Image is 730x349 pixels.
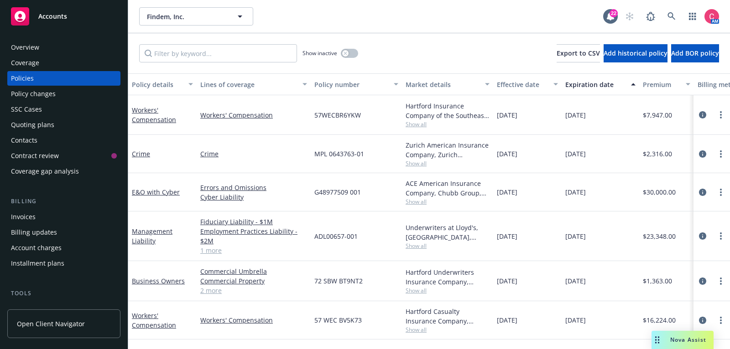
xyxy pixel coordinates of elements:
[7,40,120,55] a: Overview
[7,225,120,240] a: Billing updates
[197,73,311,95] button: Lines of coverage
[497,276,517,286] span: [DATE]
[643,276,672,286] span: $1,363.00
[697,276,708,287] a: circleInformation
[11,133,37,148] div: Contacts
[406,80,480,89] div: Market details
[314,149,364,159] span: MPL 0643763-01
[406,101,490,120] div: Hartford Insurance Company of the Southeast, Hartford Insurance Group
[670,336,706,344] span: Nova Assist
[7,302,120,316] a: Manage files
[557,44,600,62] button: Export to CSV
[620,7,639,26] a: Start snowing
[406,307,490,326] div: Hartford Casualty Insurance Company, Hartford Insurance Group
[697,315,708,326] a: circleInformation
[200,226,307,246] a: Employment Practices Liability - $2M
[715,315,726,326] a: more
[715,109,726,120] a: more
[38,13,67,20] span: Accounts
[11,102,42,117] div: SSC Cases
[7,87,120,101] a: Policy changes
[132,188,180,196] a: E&O with Cyber
[314,315,362,325] span: 57 WEC BV5K73
[610,9,618,17] div: 22
[132,106,176,124] a: Workers' Compensation
[406,223,490,242] div: Underwriters at Lloyd's, [GEOGRAPHIC_DATA], [PERSON_NAME] of [GEOGRAPHIC_DATA], RT Specialty Insu...
[697,109,708,120] a: circleInformation
[11,164,79,179] div: Coverage gap analysis
[406,159,490,167] span: Show all
[11,210,36,224] div: Invoices
[565,149,586,159] span: [DATE]
[132,311,176,329] a: Workers' Compensation
[200,110,307,120] a: Workers' Compensation
[200,286,307,295] a: 2 more
[406,120,490,128] span: Show all
[311,73,402,95] button: Policy number
[7,71,120,86] a: Policies
[643,187,676,197] span: $30,000.00
[200,192,307,202] a: Cyber Liability
[643,80,680,89] div: Premium
[604,44,667,62] button: Add historical policy
[683,7,702,26] a: Switch app
[406,287,490,294] span: Show all
[406,326,490,334] span: Show all
[132,277,185,285] a: Business Owners
[402,73,493,95] button: Market details
[641,7,660,26] a: Report a Bug
[314,80,388,89] div: Policy number
[7,118,120,132] a: Quoting plans
[652,331,714,349] button: Nova Assist
[406,179,490,198] div: ACE American Insurance Company, Chubb Group, RT Specialty Insurance Services, LLC (RSG Specialty,...
[11,118,54,132] div: Quoting plans
[406,242,490,250] span: Show all
[406,198,490,205] span: Show all
[497,187,517,197] span: [DATE]
[200,149,307,159] a: Crime
[671,44,719,62] button: Add BOR policy
[565,80,626,89] div: Expiration date
[11,149,59,163] div: Contract review
[671,49,719,57] span: Add BOR policy
[643,149,672,159] span: $2,316.00
[128,73,197,95] button: Policy details
[643,315,676,325] span: $16,224.00
[7,197,120,206] div: Billing
[704,9,719,24] img: photo
[406,140,490,159] div: Zurich American Insurance Company, Zurich Insurance Group
[493,73,562,95] button: Effective date
[662,7,681,26] a: Search
[7,133,120,148] a: Contacts
[147,12,226,21] span: Findem, Inc.
[314,276,363,286] span: 72 SBW BT9NT2
[565,315,586,325] span: [DATE]
[715,231,726,241] a: more
[200,80,297,89] div: Lines of coverage
[132,149,150,158] a: Crime
[11,40,39,55] div: Overview
[11,56,39,70] div: Coverage
[697,187,708,198] a: circleInformation
[314,187,361,197] span: G48977509 001
[7,256,120,271] a: Installment plans
[139,44,297,62] input: Filter by keyword...
[7,56,120,70] a: Coverage
[11,256,64,271] div: Installment plans
[7,102,120,117] a: SSC Cases
[200,246,307,255] a: 1 more
[565,231,586,241] span: [DATE]
[697,149,708,159] a: circleInformation
[697,231,708,241] a: circleInformation
[562,73,639,95] button: Expiration date
[557,49,600,57] span: Export to CSV
[17,319,85,328] span: Open Client Navigator
[132,80,183,89] div: Policy details
[497,231,517,241] span: [DATE]
[715,187,726,198] a: more
[7,289,120,298] div: Tools
[643,110,672,120] span: $7,947.00
[314,110,361,120] span: 57WECBR6YKW
[604,49,667,57] span: Add historical policy
[497,110,517,120] span: [DATE]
